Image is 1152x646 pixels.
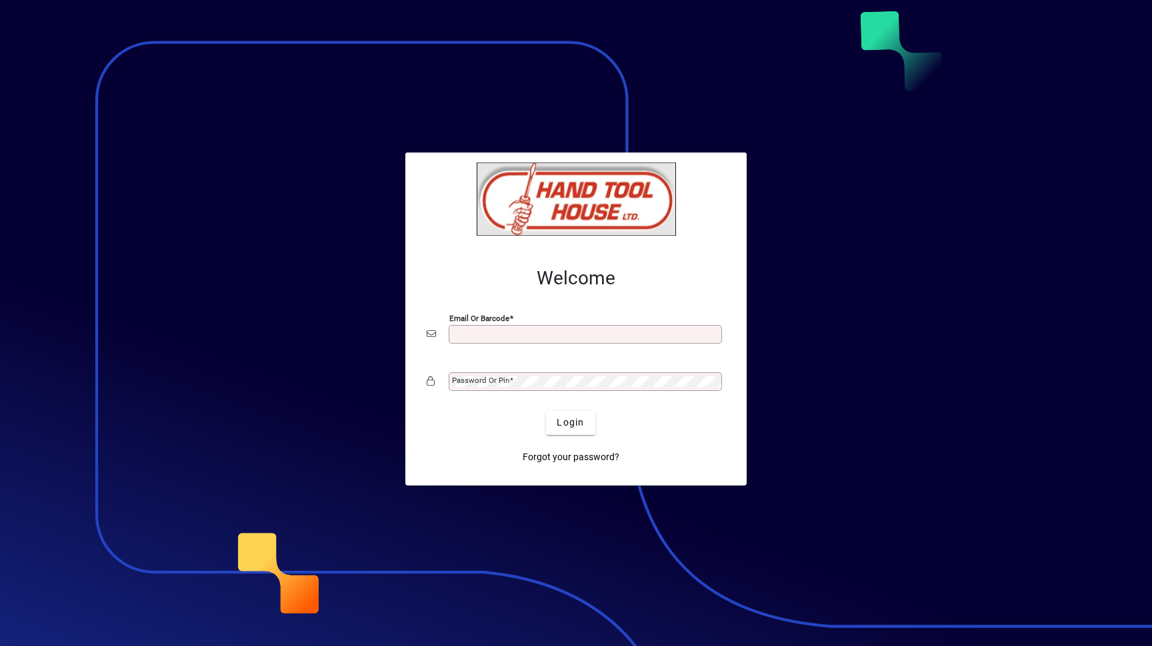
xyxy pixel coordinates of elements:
h2: Welcome [427,267,725,290]
mat-label: Email or Barcode [449,313,509,322]
span: Forgot your password? [523,450,619,464]
a: Forgot your password? [517,446,625,470]
span: Login [557,416,584,430]
button: Login [546,411,595,435]
mat-label: Password or Pin [452,376,509,385]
